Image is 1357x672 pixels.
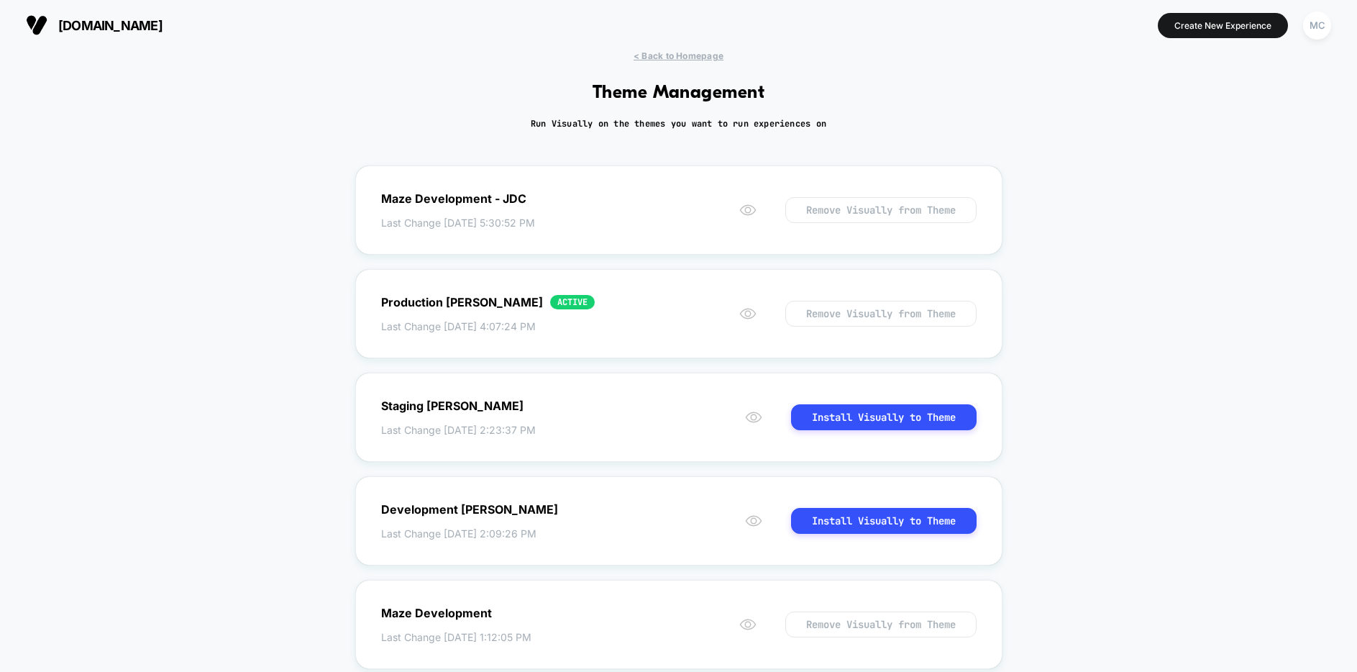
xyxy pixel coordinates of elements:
div: Maze Development - JDC [381,191,526,206]
span: [DOMAIN_NAME] [58,18,163,33]
h2: Run Visually on the themes you want to run experiences on [531,118,826,130]
span: < Back to Homepage [634,50,723,61]
div: Maze Development [381,606,492,620]
button: MC [1299,11,1335,40]
h1: Theme Management [593,83,765,104]
div: ACTIVE [550,295,595,309]
img: Visually logo [26,14,47,36]
span: Last Change [DATE] 2:23:37 PM [381,424,575,436]
button: [DOMAIN_NAME] [22,14,167,37]
div: Production [PERSON_NAME] [381,295,543,309]
button: Remove Visually from Theme [785,301,977,327]
span: Last Change [DATE] 2:09:26 PM [381,527,610,540]
button: Install Visually to Theme [791,404,977,430]
button: Remove Visually from Theme [785,197,977,223]
button: Remove Visually from Theme [785,612,977,637]
span: Last Change [DATE] 1:12:05 PM [381,631,544,643]
div: Development [PERSON_NAME] [381,502,558,517]
span: Last Change [DATE] 5:30:52 PM [381,217,578,229]
div: Staging [PERSON_NAME] [381,399,524,413]
button: Create New Experience [1158,13,1288,38]
div: MC [1303,12,1331,40]
button: Install Visually to Theme [791,508,977,534]
span: Last Change [DATE] 4:07:24 PM [381,320,595,332]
